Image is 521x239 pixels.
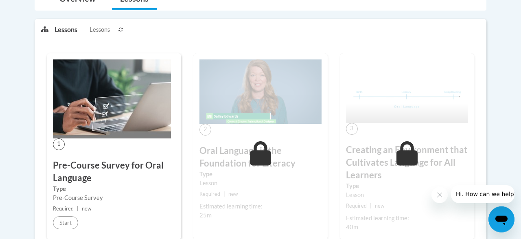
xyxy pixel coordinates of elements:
[431,187,448,203] iframe: Close message
[53,59,171,138] img: Course Image
[223,191,225,197] span: |
[53,193,175,202] div: Pre-Course Survey
[199,191,220,197] span: Required
[346,214,468,223] div: Estimated learning time:
[77,206,79,212] span: |
[199,124,211,136] span: 2
[199,145,322,170] h3: Oral Language is the Foundation for Literacy
[346,123,358,135] span: 3
[451,185,514,203] iframe: Message from company
[90,25,110,34] span: Lessons
[53,184,175,193] label: Type
[55,25,77,34] p: Lessons
[53,216,78,229] button: Start
[346,182,468,191] label: Type
[346,191,468,200] div: Lesson
[346,203,367,209] span: Required
[53,138,65,150] span: 1
[346,144,468,181] h3: Creating an Environment that Cultivates Language for All Learners
[375,203,385,209] span: new
[199,212,212,219] span: 25m
[199,170,322,179] label: Type
[488,206,514,232] iframe: Button to launch messaging window
[199,179,322,188] div: Lesson
[82,206,92,212] span: new
[346,224,358,230] span: 40m
[370,203,372,209] span: |
[53,159,175,184] h3: Pre-Course Survey for Oral Language
[199,202,322,211] div: Estimated learning time:
[5,6,66,12] span: Hi. How can we help?
[53,206,74,212] span: Required
[346,59,468,123] img: Course Image
[199,59,322,124] img: Course Image
[228,191,238,197] span: new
